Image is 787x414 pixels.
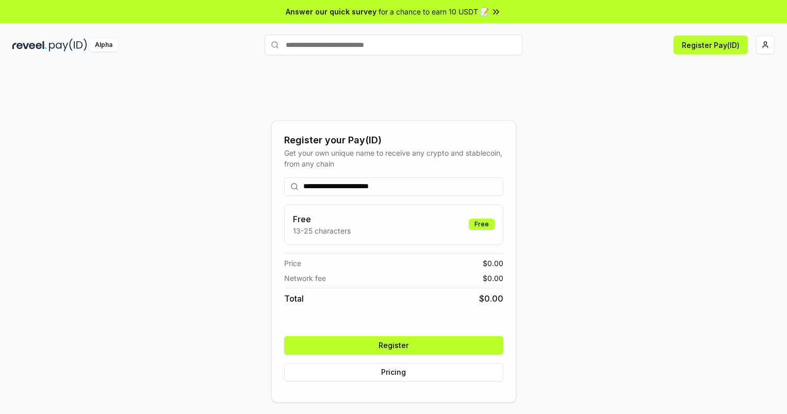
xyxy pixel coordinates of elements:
[674,36,748,54] button: Register Pay(ID)
[284,292,304,305] span: Total
[469,219,495,230] div: Free
[284,147,503,169] div: Get your own unique name to receive any crypto and stablecoin, from any chain
[89,39,118,52] div: Alpha
[483,273,503,284] span: $ 0.00
[286,6,376,17] span: Answer our quick survey
[483,258,503,269] span: $ 0.00
[284,273,326,284] span: Network fee
[293,225,351,236] p: 13-25 characters
[49,39,87,52] img: pay_id
[284,363,503,382] button: Pricing
[284,133,503,147] div: Register your Pay(ID)
[12,39,47,52] img: reveel_dark
[479,292,503,305] span: $ 0.00
[379,6,489,17] span: for a chance to earn 10 USDT 📝
[293,213,351,225] h3: Free
[284,258,301,269] span: Price
[284,336,503,355] button: Register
